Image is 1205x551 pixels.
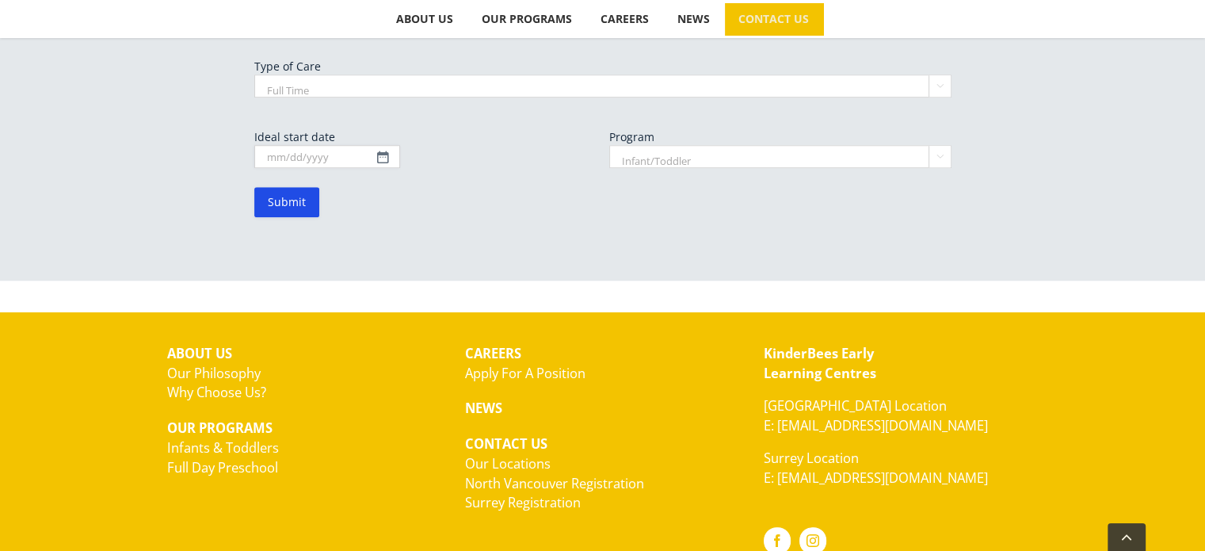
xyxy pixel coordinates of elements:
p: [GEOGRAPHIC_DATA] Location [764,396,1039,436]
a: CONTACT US [725,3,823,35]
strong: KinderBees Early Learning Centres [764,344,876,382]
span: NEWS [677,13,710,25]
input: Submit [254,187,319,217]
a: Our Locations [465,454,551,473]
a: Our Philosophy [167,364,261,382]
a: North Vancouver Registration [465,474,644,492]
a: Apply For A Position [465,364,585,382]
a: Why Choose Us? [167,383,266,401]
label: Ideal start date [254,129,597,145]
strong: CONTACT US [465,434,547,453]
a: E: [EMAIL_ADDRESS][DOMAIN_NAME] [764,469,988,487]
span: ABOUT US [396,13,453,25]
a: Surrey Registration [465,493,581,511]
strong: CAREERS [465,344,521,362]
a: Full Day Preschool [167,458,278,476]
label: Type of Care [254,59,951,75]
a: CAREERS [587,3,663,35]
span: CONTACT US [738,13,809,25]
a: E: [EMAIL_ADDRESS][DOMAIN_NAME] [764,416,988,434]
span: CAREERS [601,13,649,25]
strong: OUR PROGRAMS [167,419,273,437]
strong: ABOUT US [167,344,232,362]
input: mm/dd/yyyy [254,145,400,168]
strong: NEWS [465,399,502,417]
a: KinderBees EarlyLearning Centres [764,344,876,382]
a: ABOUT US [383,3,467,35]
label: Program [609,129,951,145]
p: Surrey Location [764,449,1039,488]
a: NEWS [664,3,724,35]
a: OUR PROGRAMS [468,3,586,35]
span: OUR PROGRAMS [482,13,572,25]
a: Infants & Toddlers [167,438,279,457]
